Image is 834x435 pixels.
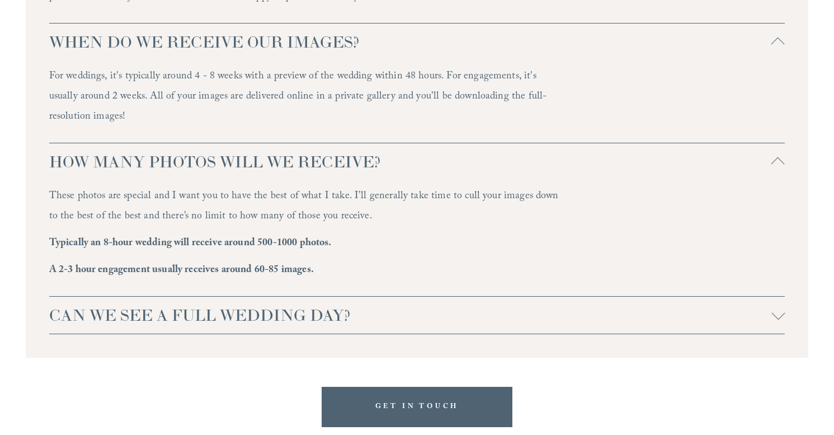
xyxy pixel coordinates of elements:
button: CAN WE SEE A FULL WEDDING DAY? [49,297,785,334]
p: For weddings, it's typically around 4 - 8 weeks with a preview of the wedding within 48 hours. Fo... [49,67,564,128]
div: HOW MANY PHOTOS WILL WE RECEIVE? [49,180,785,296]
p: These photos are special and I want you to have the best of what I take. I’ll generally take time... [49,187,564,227]
span: WHEN DO WE RECEIVE OUR IMAGES? [49,32,772,52]
span: HOW MANY PHOTOS WILL WE RECEIVE? [49,152,772,172]
button: WHEN DO WE RECEIVE OUR IMAGES? [49,24,785,60]
span: CAN WE SEE A FULL WEDDING DAY? [49,305,772,325]
button: HOW MANY PHOTOS WILL WE RECEIVE? [49,143,785,180]
strong: Typically an 8-hour wedding will receive around 500-1000 photos. [49,235,332,252]
strong: A 2-3 hour engagement usually receives around 60-85 images. [49,262,314,279]
div: WHEN DO WE RECEIVE OUR IMAGES? [49,60,785,143]
a: GET IN TOUCH [322,387,513,427]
